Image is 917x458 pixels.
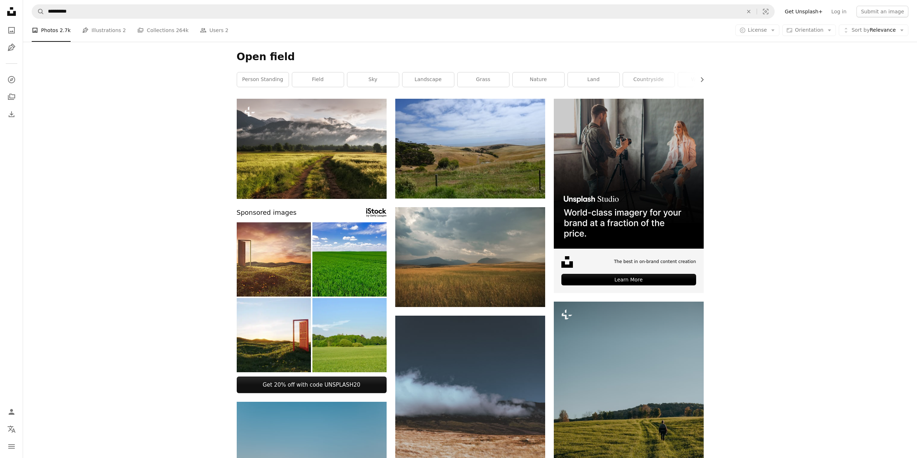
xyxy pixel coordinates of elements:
[695,72,704,87] button: scroll list to the right
[237,448,387,455] a: people on brown firld
[395,99,545,199] img: a grassy field with trees and a fence in the foreground
[32,5,44,18] button: Search Unsplash
[137,19,188,42] a: Collections 264k
[4,40,19,55] a: Illustrations
[176,26,188,34] span: 264k
[735,25,780,36] button: License
[200,19,228,42] a: Users 2
[237,72,289,87] a: person standing
[32,4,775,19] form: Find visuals sitewide
[237,99,387,199] img: a dirt road in a field with a mountain in the background
[827,6,851,17] a: Log in
[237,298,311,372] img: Opening door to the freedom
[614,259,696,265] span: The best in on-brand content creation
[513,72,564,87] a: nature
[237,377,387,393] a: Get 20% off with code UNSPLASH20
[395,145,545,152] a: a grassy field with trees and a fence in the foreground
[237,50,704,63] h1: Open field
[741,5,757,18] button: Clear
[4,405,19,419] a: Log in / Sign up
[123,26,126,34] span: 2
[402,72,454,87] a: landscape
[554,392,704,398] a: a person walking across a lush green field
[561,274,696,285] div: Learn More
[782,25,836,36] button: Orientation
[851,27,869,33] span: Sort by
[395,425,545,431] a: brown grass field under blue sky
[568,72,619,87] a: land
[780,6,827,17] a: Get Unsplash+
[82,19,126,42] a: Illustrations 2
[395,254,545,260] a: landscape photography of grass plains under cloudy sky during daytime
[4,439,19,454] button: Menu
[237,208,297,218] span: Sponsored images
[4,107,19,121] a: Download History
[347,72,399,87] a: sky
[4,23,19,37] a: Photos
[225,26,228,34] span: 2
[458,72,509,87] a: grass
[4,72,19,87] a: Explore
[623,72,675,87] a: countryside
[757,5,774,18] button: Visual search
[292,72,344,87] a: field
[237,222,311,297] img: Open doors on the summer meadow
[4,422,19,436] button: Language
[795,27,823,33] span: Orientation
[748,27,767,33] span: License
[856,6,908,17] button: Submit an image
[554,99,704,249] img: file-1715651741414-859baba4300dimage
[851,27,896,34] span: Relevance
[678,72,730,87] a: wallpaper
[554,99,704,293] a: The best in on-brand content creationLearn More
[4,90,19,104] a: Collections
[312,298,387,372] img: Lush green field and dense forest under a clear summer sky
[395,207,545,307] img: landscape photography of grass plains under cloudy sky during daytime
[312,222,387,297] img: Young Wheat Growing in Field
[561,256,573,268] img: file-1631678316303-ed18b8b5cb9cimage
[237,145,387,152] a: a dirt road in a field with a mountain in the background
[839,25,908,36] button: Sort byRelevance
